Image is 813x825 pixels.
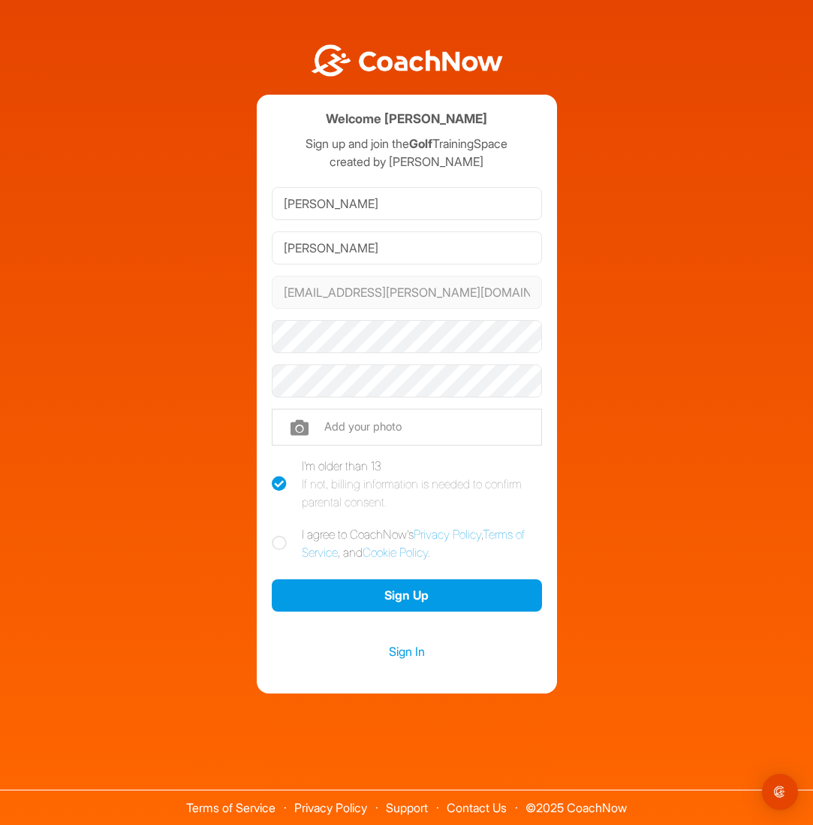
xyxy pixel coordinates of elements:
a: Support [386,800,428,815]
a: Terms of Service [302,527,525,560]
input: Last Name [272,231,542,264]
button: Sign Up [272,579,542,612]
h4: Welcome [PERSON_NAME] [326,110,487,128]
span: © 2025 CoachNow [518,790,634,814]
div: Open Intercom Messenger [762,774,798,810]
p: created by [PERSON_NAME] [272,153,542,171]
a: Terms of Service [186,800,276,815]
div: I'm older than 13 [302,457,542,511]
label: I agree to CoachNow's , , and . [272,525,542,561]
a: Cookie Policy [363,545,428,560]
a: Privacy Policy [414,527,481,542]
a: Sign In [272,642,542,661]
input: Email [272,276,542,309]
img: BwLJSsUCoWCh5upNqxVrqldRgqLPVwmV24tXu5FoVAoFEpwwqQ3VIfuoInZCoVCoTD4vwADAC3ZFMkVEQFDAAAAAElFTkSuQmCC [309,44,504,77]
a: Contact Us [447,800,507,815]
p: Sign up and join the TrainingSpace [272,134,542,153]
a: Privacy Policy [294,800,367,815]
input: First Name [272,187,542,220]
strong: Golf [409,136,432,151]
div: If not, billing information is needed to confirm parental consent. [302,475,542,511]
